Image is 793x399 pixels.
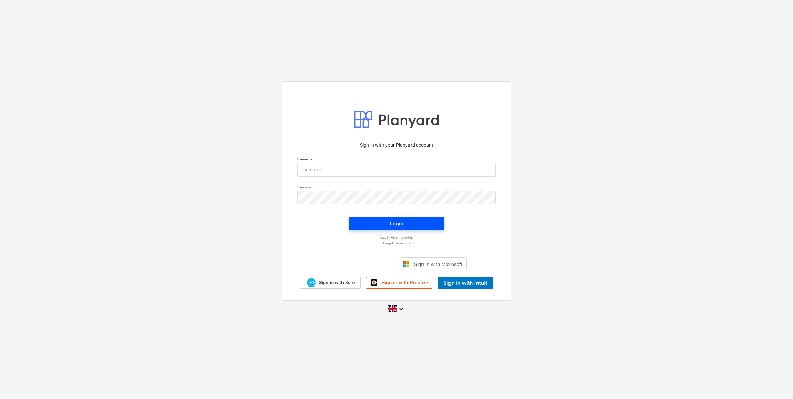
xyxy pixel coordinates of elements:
iframe: Knappen Logga in med Google [323,257,396,272]
a: Log in with magic link [294,235,499,240]
img: Xero logo [307,278,316,287]
a: Forgot password? [294,241,499,245]
p: Sign in with your Planyard account [297,142,496,149]
p: Password [297,185,496,191]
p: Username [297,157,496,163]
input: Username [297,163,496,177]
i: keyboard_arrow_down [397,305,405,313]
span: Sign in with Procore [381,280,428,286]
a: Sign in with Xero [300,277,361,289]
a: Sign in with Procore [366,277,432,289]
span: Sign in with Microsoft [414,261,462,267]
span: Sign in with Xero [319,280,355,286]
div: Login [390,219,403,228]
iframe: Chat Widget [759,366,793,399]
img: Microsoft logo [403,261,410,268]
div: Chatt-widget [759,366,793,399]
button: Login [349,217,444,230]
